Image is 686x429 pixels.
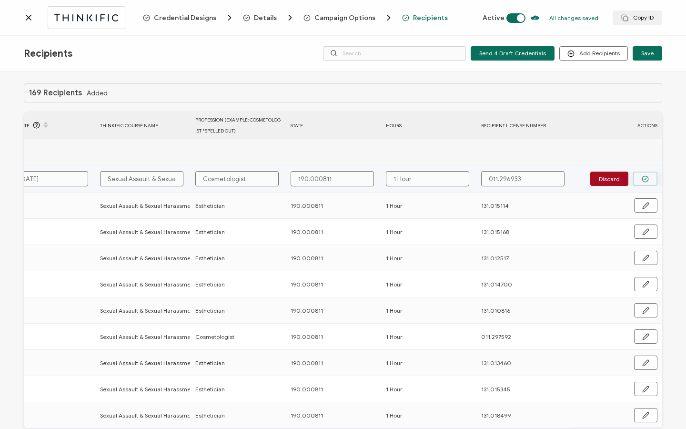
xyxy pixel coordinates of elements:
button: Add Recipients [559,46,628,61]
div: Hours [381,120,476,131]
span: Added [87,90,108,97]
span: 131.018499 [481,410,511,421]
span: Credential Designs [154,14,216,21]
span: Esthetician [195,253,225,264]
span: Esthetician [195,279,225,290]
span: Credential Designs [143,13,234,22]
span: 1 Hour [386,305,403,316]
div: Breadcrumb [143,13,448,22]
span: Recipients [24,48,72,60]
span: Esthetician [195,305,225,316]
p: All changes saved [549,14,598,21]
span: 1 Hour [386,253,403,264]
span: 1 Hour [386,410,403,421]
span: 131.015345 [481,384,510,395]
div: State [286,120,381,131]
span: Sexual Assault & Sexual Harassment Prevention Class [100,410,242,421]
span: 131.014700 [481,279,512,290]
span: 131.015168 [481,226,509,237]
span: 190.000811 [291,384,323,395]
span: Cosmetologist [195,331,234,342]
span: Save [641,51,654,56]
span: 190.000811 [291,279,323,290]
span: Recipients [413,14,448,21]
button: Send 4 Draft Credentials [471,46,555,61]
span: 1 Hour [386,279,403,290]
span: 131.010816 [481,305,510,316]
span: Esthetician [195,410,225,421]
span: 190.000811 [291,357,323,368]
span: Campaign Options [303,13,393,22]
span: 190.000811 [291,331,323,342]
span: Esthetician [195,384,225,395]
img: thinkific.svg [53,12,120,24]
span: 131.013460 [481,357,511,368]
span: Sexual Assault & Sexual Harassment Prevention Class [100,384,242,395]
span: Details [243,13,295,22]
h1: 169 Recipients [29,89,82,97]
span: Send 4 Draft Credentials [479,51,546,56]
span: 190.000811 [291,253,323,264]
span: Esthetician [195,357,225,368]
span: 190.000811 [291,410,323,421]
span: 1 Hour [386,357,403,368]
span: 1 Hour [386,226,403,237]
span: Esthetician [195,200,225,211]
span: 190.000811 [291,200,323,211]
span: Esthetician [195,226,225,237]
input: Search [323,46,466,61]
span: Details [254,14,277,21]
button: Discard [590,172,628,186]
div: ACTIONS [572,120,662,131]
span: Sexual Assault & Sexual Harassment Prevention Class [100,357,242,368]
span: Active [483,14,504,22]
span: Sexual Assault & Sexual Harassment Prevention Class [100,253,242,264]
span: Sexual Assault & Sexual Harassment Prevention Class [100,305,242,316]
div: Thinkific Course Name [95,120,191,131]
div: Profession (Example: cosmetologist *spelled out) [191,114,286,136]
span: Sexual Assault & Sexual Harassment Prevention Class [100,200,242,211]
button: Copy ID [613,10,662,25]
span: Sexual Assault & Sexual Harassment Prevention Class [100,331,242,342]
span: 190.000811 [291,226,323,237]
span: 1 Hour [386,384,403,395]
span: Copy ID [621,14,654,21]
span: Campaign Options [314,14,375,21]
iframe: Chat Widget [638,383,686,429]
span: 011.297592 [481,331,511,342]
span: Recipients [402,14,448,21]
span: 131.012517 [481,253,509,264]
span: Sexual Assault & Sexual Harassment Prevention Class [100,279,242,290]
span: 131.015114 [481,200,509,211]
span: 1 Hour [386,200,403,211]
button: Save [633,46,662,61]
span: Sexual Assault & Sexual Harassment Prevention Class [100,226,242,237]
div: recipient license number [476,120,572,131]
span: 190.000811 [291,305,323,316]
span: 1 Hour [386,331,403,342]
